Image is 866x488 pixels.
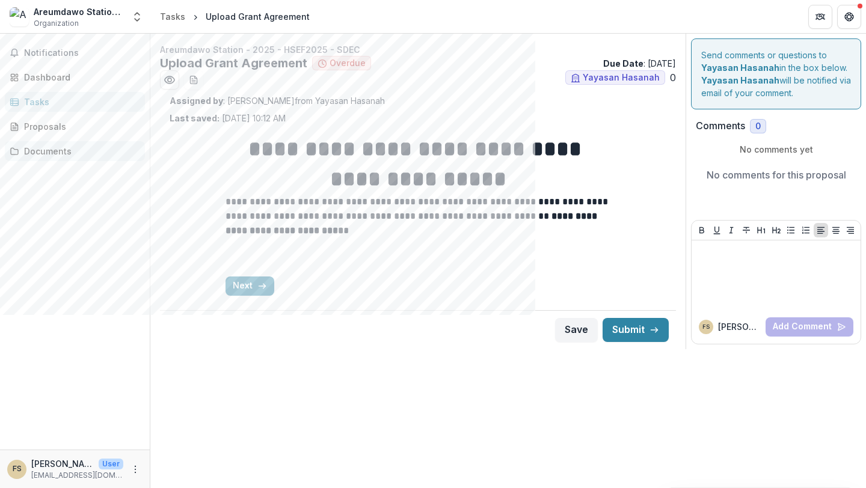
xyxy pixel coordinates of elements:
a: Proposals [5,117,145,136]
button: Add Comment [766,317,853,337]
p: User [99,459,123,469]
button: Notifications [5,43,145,63]
p: : [DATE] [603,57,676,70]
p: No comments for this proposal [707,168,846,182]
strong: Assigned by [170,96,223,106]
button: Underline [710,223,724,237]
button: Italicize [724,223,739,237]
p: No comments yet [696,143,856,156]
div: FEDRICK DING SAKAI [702,324,710,330]
button: Next [226,276,274,296]
a: Dashboard [5,67,145,87]
span: 0 [755,121,761,132]
button: Preview 46e63aba-4028-47a5-a1c6-82172cfe8a05.pdf [160,70,179,90]
h2: Upload Grant Agreement [160,56,307,70]
button: Align Center [829,223,843,237]
span: Overdue [330,58,366,69]
button: Ordered List [799,223,813,237]
button: Save [555,318,598,342]
button: Bold [695,223,709,237]
button: Heading 2 [769,223,784,237]
p: Areumdawo Station - 2025 - HSEF2025 - SDEC [160,43,676,56]
nav: breadcrumb [155,8,315,25]
div: Send comments or questions to in the box below. will be notified via email of your comment. [691,38,861,109]
h2: Comments [696,120,745,132]
a: Tasks [155,8,190,25]
button: Bullet List [784,223,798,237]
button: download-word-button [184,70,203,90]
button: Open entity switcher [129,5,146,29]
strong: Yayasan Hasanah [701,63,779,73]
button: Strike [739,223,754,237]
strong: Last saved: [170,113,220,123]
div: Tasks [24,96,135,108]
button: Get Help [837,5,861,29]
ul: 0 [565,70,676,85]
img: Areumdawo Station Enterprise [10,7,29,26]
div: FEDRICK DING SAKAI [13,465,22,473]
div: Dashboard [24,71,135,84]
p: [DATE] 10:12 AM [170,112,286,124]
button: Align Left [814,223,828,237]
button: Align Right [843,223,858,237]
a: Tasks [5,92,145,112]
a: Documents [5,141,145,161]
div: Documents [24,145,135,157]
div: Proposals [24,120,135,133]
strong: Due Date [603,58,643,69]
div: Upload Grant Agreement [206,10,310,23]
span: Notifications [24,48,140,58]
p: [PERSON_NAME] [31,457,94,470]
strong: Yayasan Hasanah [701,75,779,85]
p: : [PERSON_NAME] from Yayasan Hasanah [170,94,666,107]
div: Tasks [160,10,185,23]
button: Partners [808,5,832,29]
button: Submit [603,318,669,342]
button: Heading 1 [754,223,769,237]
div: Areumdawo Station Enterprise [34,5,124,18]
button: More [128,462,143,477]
span: Organization [34,18,79,29]
p: [PERSON_NAME] [718,320,761,333]
p: [EMAIL_ADDRESS][DOMAIN_NAME] [31,470,123,481]
span: Yayasan Hasanah [583,73,660,83]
